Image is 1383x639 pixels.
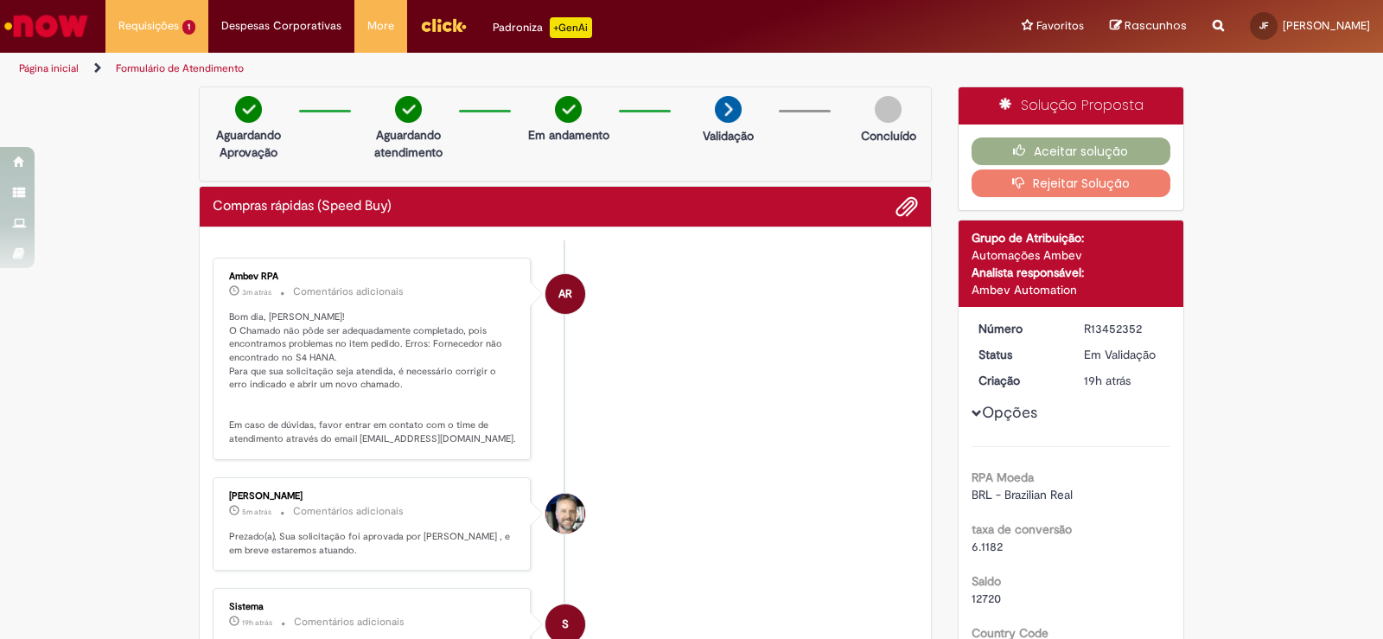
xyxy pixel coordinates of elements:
[242,507,271,517] time: 28/08/2025 08:00:17
[1084,372,1164,389] div: 27/08/2025 13:09:19
[555,96,582,123] img: check-circle-green.png
[1084,373,1131,388] span: 19h atrás
[229,310,517,446] p: Bom dia, [PERSON_NAME]! O Chamado não pôde ser adequadamente completado, pois encontramos problem...
[493,17,592,38] div: Padroniza
[1110,18,1187,35] a: Rascunhos
[1125,17,1187,34] span: Rascunhos
[972,487,1073,502] span: BRL - Brazilian Real
[545,274,585,314] div: Ambev RPA
[1084,320,1164,337] div: R13452352
[294,615,405,629] small: Comentários adicionais
[367,17,394,35] span: More
[550,17,592,38] p: +GenAi
[366,126,450,161] p: Aguardando atendimento
[229,491,517,502] div: [PERSON_NAME]
[1259,20,1268,31] span: JF
[861,127,916,144] p: Concluído
[972,470,1034,485] b: RPA Moeda
[2,9,91,43] img: ServiceNow
[207,126,290,161] p: Aguardando Aprovação
[213,199,392,214] h2: Compras rápidas (Speed Buy) Histórico de tíquete
[293,504,404,519] small: Comentários adicionais
[972,573,1001,589] b: Saldo
[972,264,1171,281] div: Analista responsável:
[972,246,1171,264] div: Automações Ambev
[242,287,271,297] span: 3m atrás
[116,61,244,75] a: Formulário de Atendimento
[221,17,341,35] span: Despesas Corporativas
[19,61,79,75] a: Página inicial
[242,287,271,297] time: 28/08/2025 08:01:36
[118,17,179,35] span: Requisições
[229,272,517,282] div: Ambev RPA
[229,530,517,557] p: Prezado(a), Sua solicitação foi aprovada por [PERSON_NAME] , e em breve estaremos atuando.
[182,20,195,35] span: 1
[703,127,754,144] p: Validação
[528,126,609,144] p: Em andamento
[715,96,742,123] img: arrow-next.png
[395,96,422,123] img: check-circle-green.png
[545,494,585,534] div: Marcelo Amaral Da Silva
[972,169,1171,197] button: Rejeitar Solução
[875,96,902,123] img: img-circle-grey.png
[558,273,572,315] span: AR
[966,320,1072,337] dt: Número
[229,602,517,612] div: Sistema
[293,284,404,299] small: Comentários adicionais
[242,507,271,517] span: 5m atrás
[966,346,1072,363] dt: Status
[972,591,1001,606] span: 12720
[959,87,1184,125] div: Solução Proposta
[972,229,1171,246] div: Grupo de Atribuição:
[420,12,467,38] img: click_logo_yellow_360x200.png
[242,617,272,628] time: 27/08/2025 13:09:33
[972,281,1171,298] div: Ambev Automation
[972,539,1003,554] span: 6.1182
[1084,346,1164,363] div: Em Validação
[242,617,272,628] span: 19h atrás
[895,195,918,218] button: Adicionar anexos
[235,96,262,123] img: check-circle-green.png
[1036,17,1084,35] span: Favoritos
[972,521,1072,537] b: taxa de conversão
[13,53,909,85] ul: Trilhas de página
[972,137,1171,165] button: Aceitar solução
[1084,373,1131,388] time: 27/08/2025 13:09:19
[1283,18,1370,33] span: [PERSON_NAME]
[966,372,1072,389] dt: Criação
